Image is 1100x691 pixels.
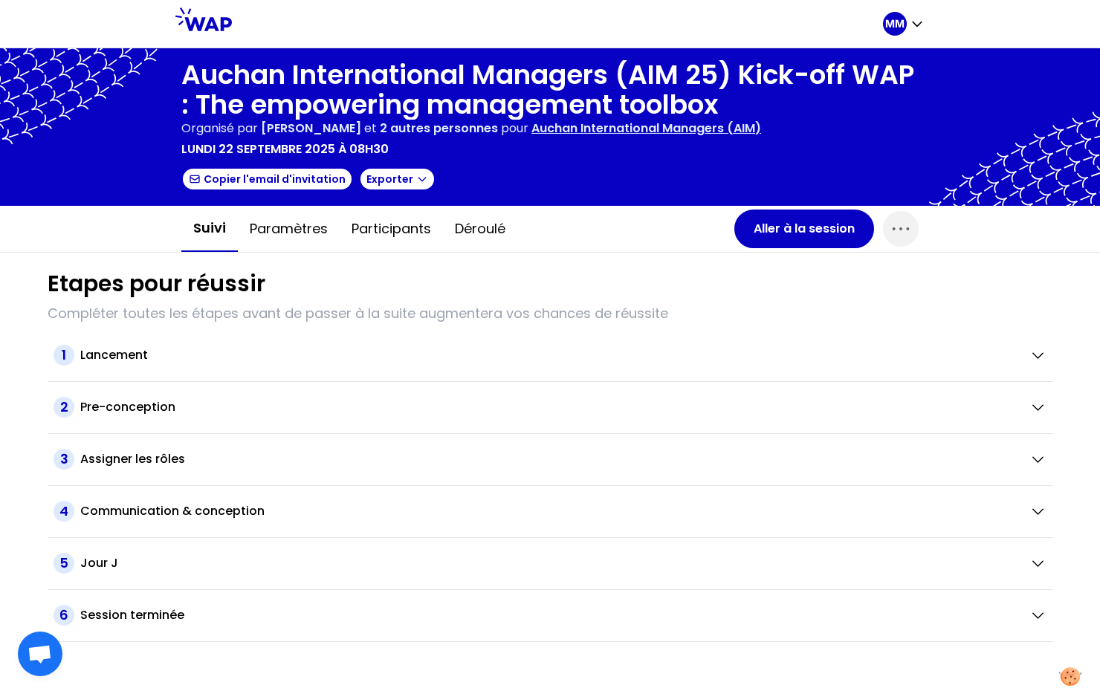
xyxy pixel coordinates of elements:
button: Exporter [359,167,436,191]
span: 5 [54,553,74,574]
p: lundi 22 septembre 2025 à 08h30 [181,140,389,158]
button: Suivi [181,206,238,252]
span: [PERSON_NAME] [261,120,361,137]
span: 6 [54,605,74,626]
p: et [261,120,498,137]
h2: Lancement [80,346,148,364]
span: 1 [54,345,74,366]
button: Aller à la session [734,210,874,248]
button: MM [883,12,925,36]
span: 4 [54,501,74,522]
span: 2 autres personnes [380,120,498,137]
button: Copier l'email d'invitation [181,167,353,191]
p: MM [885,16,905,31]
button: 4Communication & conception [54,501,1046,522]
button: Participants [340,207,443,251]
h1: Auchan International Managers (AIM 25) Kick-off WAP : The empowering management toolbox [181,60,919,120]
a: Ouvrir le chat [18,632,62,676]
h1: Etapes pour réussir [48,270,265,297]
p: Compléter toutes les étapes avant de passer à la suite augmentera vos chances de réussite [48,303,1052,324]
button: Paramètres [238,207,340,251]
button: 3Assigner les rôles [54,449,1046,470]
span: 2 [54,397,74,418]
h2: Jour J [80,554,118,572]
p: pour [501,120,528,137]
button: 6Session terminée [54,605,1046,626]
span: 3 [54,449,74,470]
button: 1Lancement [54,345,1046,366]
button: 5Jour J [54,553,1046,574]
button: Déroulé [443,207,517,251]
h2: Session terminée [80,606,184,624]
p: Organisé par [181,120,258,137]
h2: Pre-conception [80,398,175,416]
button: 2Pre-conception [54,397,1046,418]
p: Auchan International Managers (AIM) [531,120,761,137]
h2: Communication & conception [80,502,265,520]
h2: Assigner les rôles [80,450,185,468]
